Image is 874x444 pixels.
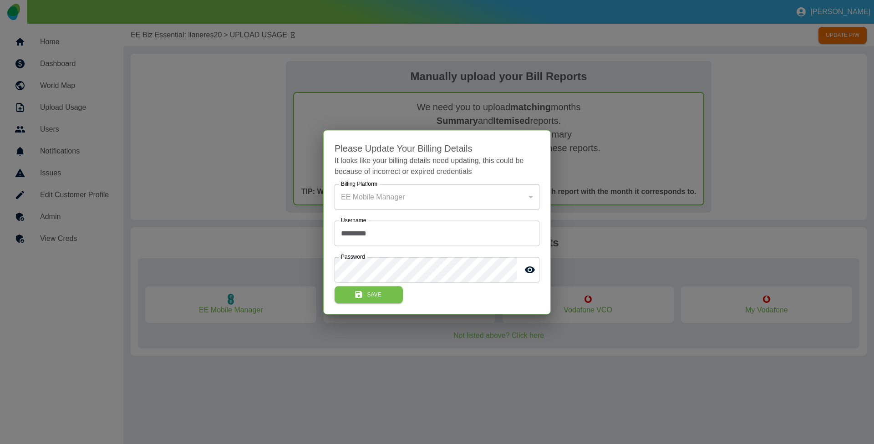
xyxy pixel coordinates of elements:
[335,286,403,303] button: Save
[341,180,377,188] label: Billing Platform
[335,184,539,209] div: EE Mobile Manager
[341,253,365,260] label: Password
[335,155,539,177] p: It looks like your billing details need updating, this could be because of incorrect or expired c...
[521,260,539,279] button: toggle password visibility
[335,141,539,155] h4: Please Update Your Billing Details
[341,216,366,224] label: Username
